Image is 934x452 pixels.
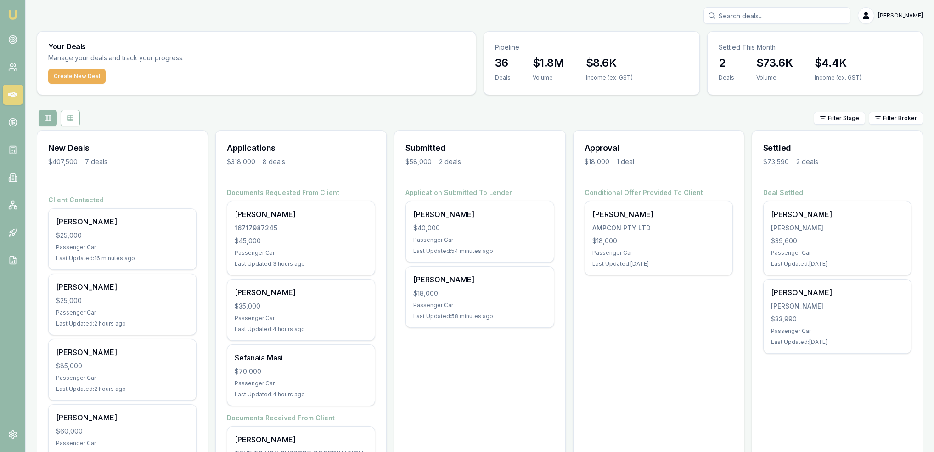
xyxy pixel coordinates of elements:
[413,289,546,298] div: $18,000
[771,236,904,246] div: $39,600
[56,374,189,382] div: Passenger Car
[56,244,189,251] div: Passenger Car
[413,313,546,320] div: Last Updated: 58 minutes ago
[227,413,375,423] h4: Documents Received From Client
[771,287,904,298] div: [PERSON_NAME]
[48,157,78,166] div: $407,500
[235,315,367,322] div: Passenger Car
[617,157,634,166] div: 1 deal
[815,74,861,81] div: Income (ex. GST)
[235,434,367,445] div: [PERSON_NAME]
[771,260,904,268] div: Last Updated: [DATE]
[771,302,904,311] div: [PERSON_NAME]
[771,327,904,335] div: Passenger Car
[495,43,688,52] p: Pipeline
[533,74,564,81] div: Volume
[763,142,911,154] h3: Settled
[235,209,367,220] div: [PERSON_NAME]
[586,56,633,70] h3: $8.6K
[7,9,18,20] img: emu-icon-u.png
[828,114,859,122] span: Filter Stage
[495,74,511,81] div: Deals
[56,255,189,262] div: Last Updated: 16 minutes ago
[227,188,375,197] h4: Documents Requested From Client
[48,142,197,154] h3: New Deals
[495,56,511,70] h3: 36
[405,188,554,197] h4: Application Submitted To Lender
[405,142,554,154] h3: Submitted
[719,56,734,70] h3: 2
[56,231,189,240] div: $25,000
[227,142,375,154] h3: Applications
[413,302,546,309] div: Passenger Car
[592,260,725,268] div: Last Updated: [DATE]
[85,157,107,166] div: 7 deals
[878,12,923,19] span: [PERSON_NAME]
[585,142,733,154] h3: Approval
[56,361,189,371] div: $85,000
[56,309,189,316] div: Passenger Car
[771,315,904,324] div: $33,990
[235,367,367,376] div: $70,000
[235,287,367,298] div: [PERSON_NAME]
[56,385,189,393] div: Last Updated: 2 hours ago
[56,281,189,292] div: [PERSON_NAME]
[413,223,546,233] div: $40,000
[56,296,189,305] div: $25,000
[235,223,367,233] div: 16717987245
[869,112,923,125] button: Filter Broker
[814,112,865,125] button: Filter Stage
[235,391,367,398] div: Last Updated: 4 hours ago
[235,249,367,257] div: Passenger Car
[796,157,818,166] div: 2 deals
[48,53,283,63] p: Manage your deals and track your progress.
[771,223,904,233] div: [PERSON_NAME]
[883,114,917,122] span: Filter Broker
[413,247,546,255] div: Last Updated: 54 minutes ago
[235,302,367,311] div: $35,000
[56,347,189,358] div: [PERSON_NAME]
[533,56,564,70] h3: $1.8M
[719,43,912,52] p: Settled This Month
[763,188,911,197] h4: Deal Settled
[48,69,106,84] button: Create New Deal
[48,195,197,205] h4: Client Contacted
[56,412,189,423] div: [PERSON_NAME]
[56,320,189,327] div: Last Updated: 2 hours ago
[585,188,733,197] h4: Conditional Offer Provided To Client
[756,56,793,70] h3: $73.6K
[56,440,189,447] div: Passenger Car
[235,380,367,387] div: Passenger Car
[592,249,725,257] div: Passenger Car
[413,274,546,285] div: [PERSON_NAME]
[405,157,432,166] div: $58,000
[592,223,725,233] div: AMPCON PTY LTD
[413,209,546,220] div: [PERSON_NAME]
[413,236,546,244] div: Passenger Car
[56,427,189,436] div: $60,000
[719,74,734,81] div: Deals
[586,74,633,81] div: Income (ex. GST)
[771,209,904,220] div: [PERSON_NAME]
[815,56,861,70] h3: $4.4K
[48,43,465,50] h3: Your Deals
[235,352,367,363] div: Sefanaia Masi
[703,7,850,24] input: Search deals
[585,157,609,166] div: $18,000
[56,216,189,227] div: [PERSON_NAME]
[235,260,367,268] div: Last Updated: 3 hours ago
[227,157,255,166] div: $318,000
[763,157,789,166] div: $73,590
[771,249,904,257] div: Passenger Car
[439,157,461,166] div: 2 deals
[592,236,725,246] div: $18,000
[771,338,904,346] div: Last Updated: [DATE]
[263,157,285,166] div: 8 deals
[235,236,367,246] div: $45,000
[756,74,793,81] div: Volume
[235,326,367,333] div: Last Updated: 4 hours ago
[592,209,725,220] div: [PERSON_NAME]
